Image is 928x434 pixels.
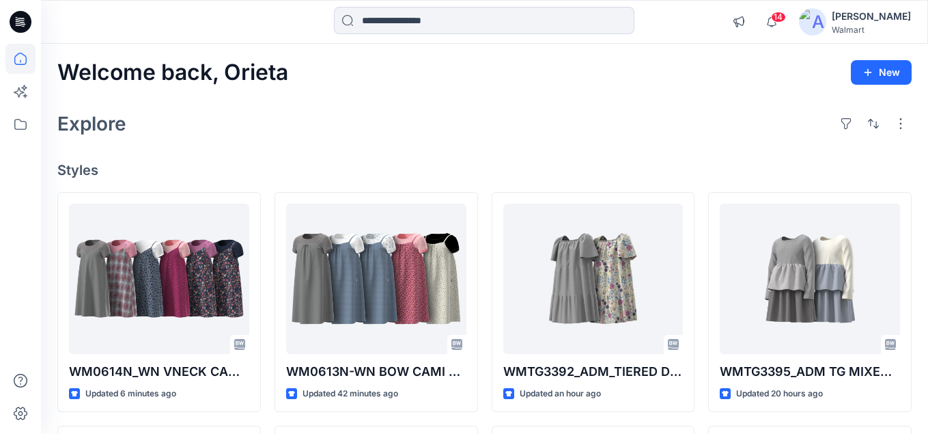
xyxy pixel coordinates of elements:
a: WMTG3392_ADM_TIERED DRESS [503,204,684,354]
a: WMTG3395_ADM TG MIXED MEDIA DRESS [720,204,900,354]
p: WM0613N-WN BOW CAMI DRESS [286,362,466,381]
button: New [851,60,912,85]
p: Updated an hour ago [520,387,601,401]
h4: Styles [57,162,912,178]
p: Updated 42 minutes ago [303,387,398,401]
a: WM0614N_WN VNECK CAMI DRESS [69,204,249,354]
h2: Welcome back, Orieta [57,60,288,85]
p: Updated 20 hours ago [736,387,823,401]
p: WM0614N_WN VNECK CAMI DRESS [69,362,249,381]
a: WM0613N-WN BOW CAMI DRESS [286,204,466,354]
p: WMTG3395_ADM TG MIXED MEDIA DRESS [720,362,900,381]
span: 14 [771,12,786,23]
h2: Explore [57,113,126,135]
div: Walmart [832,25,911,35]
p: WMTG3392_ADM_TIERED DRESS [503,362,684,381]
p: Updated 6 minutes ago [85,387,176,401]
img: avatar [799,8,826,36]
div: [PERSON_NAME] [832,8,911,25]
